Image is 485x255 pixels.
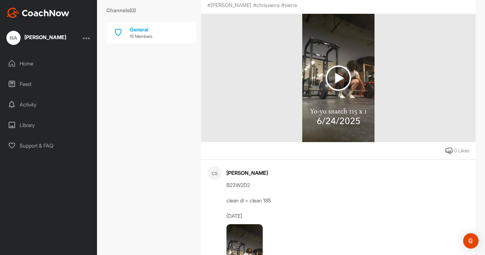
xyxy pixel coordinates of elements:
[4,117,94,133] div: Library
[226,181,469,220] div: B23W2D2 clean dl + clean 185 [DATE]
[6,31,21,45] div: NA
[4,138,94,154] div: Support & FAQ
[207,1,251,9] p: #[PERSON_NAME]
[253,1,279,9] p: #chrissierra
[207,166,222,180] div: CS
[4,97,94,113] div: Activity
[130,26,152,33] div: General
[4,55,94,72] div: Home
[326,65,351,91] img: play
[130,33,152,40] p: 15 Members
[106,6,136,14] label: Channels ( 0 )
[6,8,69,18] img: CoachNow
[302,14,375,142] img: media
[454,147,469,155] div: 0 Likes
[24,35,66,40] div: [PERSON_NAME]
[281,1,297,9] p: #sierra
[226,169,469,177] div: [PERSON_NAME]
[4,76,94,92] div: Feed
[463,233,479,249] div: Open Intercom Messenger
